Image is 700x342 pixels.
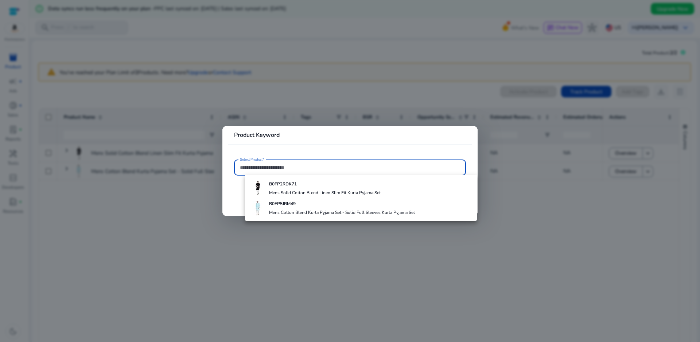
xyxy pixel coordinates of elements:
b: B0FP2RDK71 [269,181,297,187]
h4: Mens Cotton Blend Kurta Pyjama Set - Solid Full Sleeves Kurta Pyjama Set [269,210,415,215]
b: Product Keyword [234,131,280,139]
img: 31CrJBI2wzL._AC_SR38,50_.jpg [251,201,265,215]
mat-label: Select Product* [240,157,264,162]
h4: Mens Solid Cotton Blend Linen Slim Fit Kurta Pyjama Set [269,190,381,196]
img: 31KAvI972ML._AC_SR38,50_.jpg [251,181,265,195]
b: B0FP5JRM49 [269,201,296,207]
